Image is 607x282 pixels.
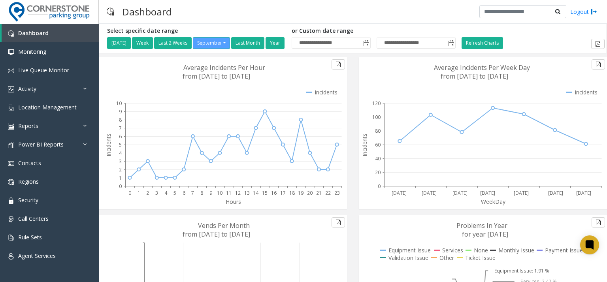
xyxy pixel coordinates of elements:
[362,38,370,49] span: Toggle popup
[548,190,563,196] text: [DATE]
[18,196,38,204] span: Security
[325,190,331,196] text: 22
[441,72,508,81] text: from [DATE] to [DATE]
[570,8,597,16] a: Logout
[18,215,49,222] span: Call Centers
[107,28,286,34] h5: Select specific date range
[191,190,194,196] text: 7
[262,190,268,196] text: 15
[119,158,122,165] text: 3
[462,230,508,239] text: for year [DATE]
[18,159,41,167] span: Contacts
[18,85,36,92] span: Activity
[266,37,285,49] button: Year
[591,39,605,49] button: Export to pdf
[198,221,250,230] text: Vends Per Month
[119,117,122,123] text: 8
[392,190,407,196] text: [DATE]
[298,190,303,196] text: 19
[8,235,14,241] img: 'icon'
[334,190,340,196] text: 23
[422,190,437,196] text: [DATE]
[217,190,222,196] text: 10
[271,190,277,196] text: 16
[116,100,122,107] text: 10
[138,190,140,196] text: 1
[8,179,14,185] img: 'icon'
[119,166,122,173] text: 2
[447,38,455,49] span: Toggle popup
[292,28,456,34] h5: or Custom date range
[164,190,168,196] text: 4
[18,178,39,185] span: Regions
[8,68,14,74] img: 'icon'
[375,141,381,148] text: 60
[480,190,495,196] text: [DATE]
[119,141,122,148] text: 5
[8,123,14,130] img: 'icon'
[119,108,122,115] text: 9
[118,2,176,21] h3: Dashboard
[592,217,605,227] button: Export to pdf
[253,190,259,196] text: 14
[107,2,114,21] img: pageIcon
[2,24,99,42] a: Dashboard
[18,29,49,37] span: Dashboard
[119,183,122,190] text: 0
[316,190,322,196] text: 21
[183,63,265,72] text: Average Incidents Per Hour
[375,128,381,134] text: 80
[107,37,131,49] button: [DATE]
[18,103,77,111] span: Location Management
[146,190,149,196] text: 2
[18,48,46,55] span: Monitoring
[289,190,295,196] text: 18
[372,100,381,107] text: 120
[18,66,69,74] span: Live Queue Monitor
[462,37,503,49] button: Refresh Charts
[8,49,14,55] img: 'icon'
[592,59,605,70] button: Export to pdf
[200,190,203,196] text: 8
[375,155,381,162] text: 40
[8,105,14,111] img: 'icon'
[514,190,529,196] text: [DATE]
[591,8,597,16] img: logout
[235,190,241,196] text: 12
[8,216,14,222] img: 'icon'
[494,267,549,274] text: Equipment Issue: 1.91 %
[105,133,112,156] text: Incidents
[231,37,264,49] button: Last Month
[576,190,591,196] text: [DATE]
[119,175,122,181] text: 1
[375,169,381,176] text: 20
[434,63,530,72] text: Average Incidents Per Week Day
[132,37,153,49] button: Week
[183,72,250,81] text: from [DATE] to [DATE]
[244,190,250,196] text: 13
[307,190,313,196] text: 20
[183,230,250,239] text: from [DATE] to [DATE]
[18,252,56,259] span: Agent Services
[378,183,381,190] text: 0
[119,150,122,156] text: 4
[119,125,122,132] text: 7
[209,190,212,196] text: 9
[119,133,122,140] text: 6
[8,142,14,148] img: 'icon'
[18,141,64,148] span: Power BI Reports
[173,190,176,196] text: 5
[452,190,468,196] text: [DATE]
[155,190,158,196] text: 3
[18,233,42,241] span: Rule Sets
[226,190,232,196] text: 11
[183,190,185,196] text: 6
[456,221,507,230] text: Problems In Year
[18,122,38,130] span: Reports
[8,30,14,37] img: 'icon'
[372,114,381,120] text: 100
[8,253,14,259] img: 'icon'
[8,160,14,167] img: 'icon'
[154,37,192,49] button: Last 2 Weeks
[332,59,345,70] button: Export to pdf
